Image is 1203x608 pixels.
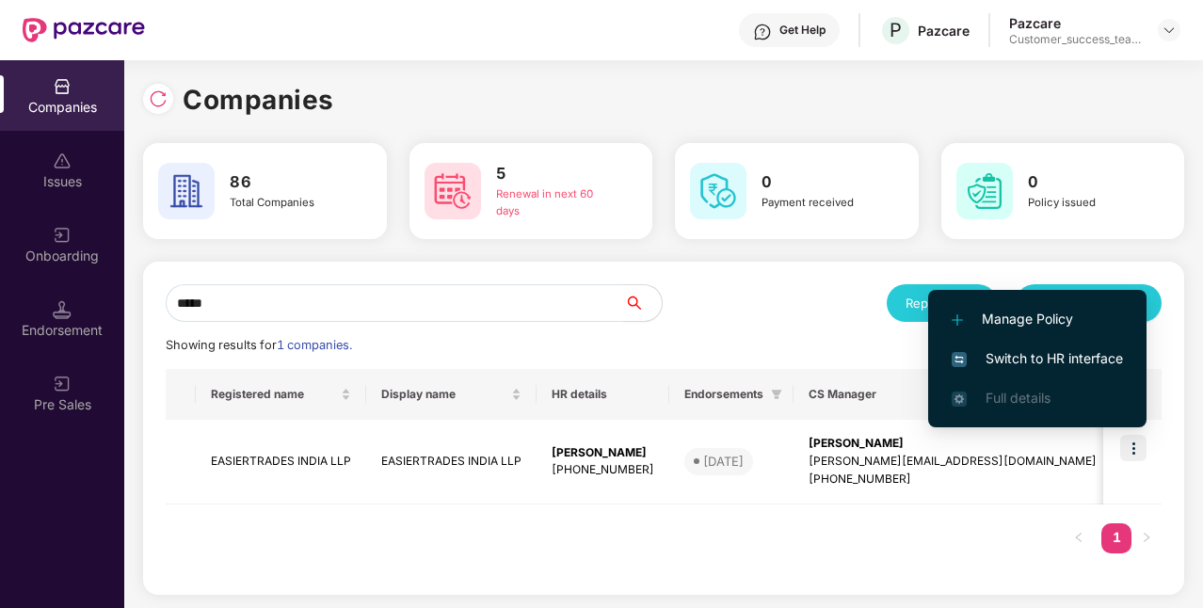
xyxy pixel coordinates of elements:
[381,387,507,402] span: Display name
[1131,523,1162,553] li: Next Page
[952,348,1123,369] span: Switch to HR interface
[196,369,366,420] th: Registered name
[53,375,72,393] img: svg+xml;base64,PHN2ZyB3aWR0aD0iMjAiIGhlaWdodD0iMjAiIHZpZXdCb3g9IjAgMCAyMCAyMCIgZmlsbD0ibm9uZSIgeG...
[684,387,763,402] span: Endorsements
[230,170,347,195] h3: 86
[552,444,654,462] div: [PERSON_NAME]
[1009,32,1141,47] div: Customer_success_team_lead
[762,195,879,212] div: Payment received
[425,163,481,219] img: svg+xml;base64,PHN2ZyB4bWxucz0iaHR0cDovL3d3dy53My5vcmcvMjAwMC9zdmciIHdpZHRoPSI2MCIgaGVpZ2h0PSI2MC...
[366,369,537,420] th: Display name
[277,338,352,352] span: 1 companies.
[767,383,786,406] span: filter
[149,89,168,108] img: svg+xml;base64,PHN2ZyBpZD0iUmVsb2FkLTMyeDMyIiB4bWxucz0iaHR0cDovL3d3dy53My5vcmcvMjAwMC9zdmciIHdpZH...
[53,152,72,170] img: svg+xml;base64,PHN2ZyBpZD0iSXNzdWVzX2Rpc2FibGVkIiB4bWxucz0iaHR0cDovL3d3dy53My5vcmcvMjAwMC9zdmciIH...
[690,163,746,219] img: svg+xml;base64,PHN2ZyB4bWxucz0iaHR0cDovL3d3dy53My5vcmcvMjAwMC9zdmciIHdpZHRoPSI2MCIgaGVpZ2h0PSI2MC...
[1101,523,1131,553] li: 1
[952,392,967,407] img: svg+xml;base64,PHN2ZyB4bWxucz0iaHR0cDovL3d3dy53My5vcmcvMjAwMC9zdmciIHdpZHRoPSIxNi4zNjMiIGhlaWdodD...
[211,387,337,402] span: Registered name
[890,19,902,41] span: P
[1064,523,1094,553] li: Previous Page
[23,18,145,42] img: New Pazcare Logo
[552,461,654,479] div: [PHONE_NUMBER]
[1064,523,1094,553] button: left
[809,471,1097,488] div: [PHONE_NUMBER]
[918,22,970,40] div: Pazcare
[53,226,72,245] img: svg+xml;base64,PHN2ZyB3aWR0aD0iMjAiIGhlaWdodD0iMjAiIHZpZXdCb3g9IjAgMCAyMCAyMCIgZmlsbD0ibm9uZSIgeG...
[537,369,669,420] th: HR details
[809,435,1097,453] div: [PERSON_NAME]
[952,314,963,326] img: svg+xml;base64,PHN2ZyB4bWxucz0iaHR0cDovL3d3dy53My5vcmcvMjAwMC9zdmciIHdpZHRoPSIxMi4yMDEiIGhlaWdodD...
[906,294,978,312] div: Reports
[1141,532,1152,543] span: right
[762,170,879,195] h3: 0
[183,79,334,120] h1: Companies
[496,162,614,186] h3: 5
[1009,14,1141,32] div: Pazcare
[771,389,782,400] span: filter
[1162,23,1177,38] img: svg+xml;base64,PHN2ZyBpZD0iRHJvcGRvd24tMzJ4MzIiIHhtbG5zPSJodHRwOi8vd3d3LnczLm9yZy8yMDAwL3N2ZyIgd2...
[779,23,826,38] div: Get Help
[623,296,662,311] span: search
[1073,532,1084,543] span: left
[809,453,1097,471] div: [PERSON_NAME][EMAIL_ADDRESS][DOMAIN_NAME]
[952,352,967,367] img: svg+xml;base64,PHN2ZyB4bWxucz0iaHR0cDovL3d3dy53My5vcmcvMjAwMC9zdmciIHdpZHRoPSIxNiIgaGVpZ2h0PSIxNi...
[623,284,663,322] button: search
[496,186,614,220] div: Renewal in next 60 days
[366,420,537,504] td: EASIERTRADES INDIA LLP
[1028,170,1146,195] h3: 0
[753,23,772,41] img: svg+xml;base64,PHN2ZyBpZD0iSGVscC0zMngzMiIgeG1sbnM9Imh0dHA6Ly93d3cudzMub3JnLzIwMDAvc3ZnIiB3aWR0aD...
[1028,195,1146,212] div: Policy issued
[1101,523,1131,552] a: 1
[166,338,352,352] span: Showing results for
[53,300,72,319] img: svg+xml;base64,PHN2ZyB3aWR0aD0iMTQuNSIgaGVpZ2h0PSIxNC41IiB2aWV3Qm94PSIwIDAgMTYgMTYiIGZpbGw9Im5vbm...
[703,452,744,471] div: [DATE]
[809,387,1082,402] span: CS Manager
[53,77,72,96] img: svg+xml;base64,PHN2ZyBpZD0iQ29tcGFuaWVzIiB4bWxucz0iaHR0cDovL3d3dy53My5vcmcvMjAwMC9zdmciIHdpZHRoPS...
[956,163,1013,219] img: svg+xml;base64,PHN2ZyB4bWxucz0iaHR0cDovL3d3dy53My5vcmcvMjAwMC9zdmciIHdpZHRoPSI2MCIgaGVpZ2h0PSI2MC...
[986,390,1051,406] span: Full details
[1120,435,1147,461] img: icon
[230,195,347,212] div: Total Companies
[952,309,1123,329] span: Manage Policy
[196,420,366,504] td: EASIERTRADES INDIA LLP
[1131,523,1162,553] button: right
[158,163,215,219] img: svg+xml;base64,PHN2ZyB4bWxucz0iaHR0cDovL3d3dy53My5vcmcvMjAwMC9zdmciIHdpZHRoPSI2MCIgaGVpZ2h0PSI2MC...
